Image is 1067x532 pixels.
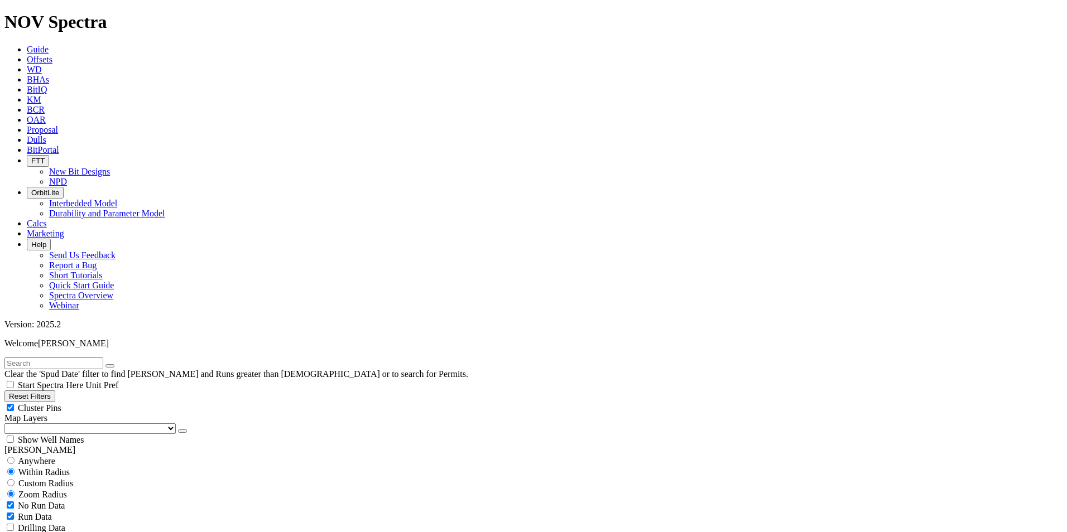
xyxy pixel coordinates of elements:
span: Start Spectra Here [18,380,83,390]
span: FTT [31,157,45,165]
span: OrbitLite [31,188,59,197]
span: Map Layers [4,413,47,423]
a: Proposal [27,125,58,134]
span: Help [31,240,46,249]
button: OrbitLite [27,187,64,199]
a: Webinar [49,301,79,310]
a: Calcs [27,219,47,228]
a: Guide [27,45,49,54]
span: Within Radius [18,467,70,477]
a: Spectra Overview [49,291,113,300]
div: Version: 2025.2 [4,320,1063,330]
a: NPD [49,177,67,186]
a: WD [27,65,42,74]
a: BHAs [27,75,49,84]
button: Help [27,239,51,250]
button: Reset Filters [4,390,55,402]
span: Custom Radius [18,478,73,488]
a: Send Us Feedback [49,250,116,260]
span: Clear the 'Spud Date' filter to find [PERSON_NAME] and Runs greater than [DEMOGRAPHIC_DATA] or to... [4,369,468,379]
span: Run Data [18,512,52,521]
a: New Bit Designs [49,167,110,176]
a: BCR [27,105,45,114]
button: FTT [27,155,49,167]
span: Anywhere [18,456,55,466]
a: Interbedded Model [49,199,117,208]
a: Durability and Parameter Model [49,209,165,218]
a: KM [27,95,41,104]
a: OAR [27,115,46,124]
a: Report a Bug [49,260,97,270]
span: Unit Pref [85,380,118,390]
span: No Run Data [18,501,65,510]
a: BitIQ [27,85,47,94]
div: [PERSON_NAME] [4,445,1063,455]
span: [PERSON_NAME] [38,338,109,348]
a: BitPortal [27,145,59,154]
span: Zoom Radius [18,490,67,499]
a: Dulls [27,135,46,144]
a: Offsets [27,55,52,64]
span: Show Well Names [18,435,84,444]
p: Welcome [4,338,1063,349]
h1: NOV Spectra [4,12,1063,32]
input: Start Spectra Here [7,381,14,388]
a: Quick Start Guide [49,280,114,290]
a: Marketing [27,229,64,238]
span: Cluster Pins [18,403,61,413]
input: Search [4,357,103,369]
a: Short Tutorials [49,270,103,280]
